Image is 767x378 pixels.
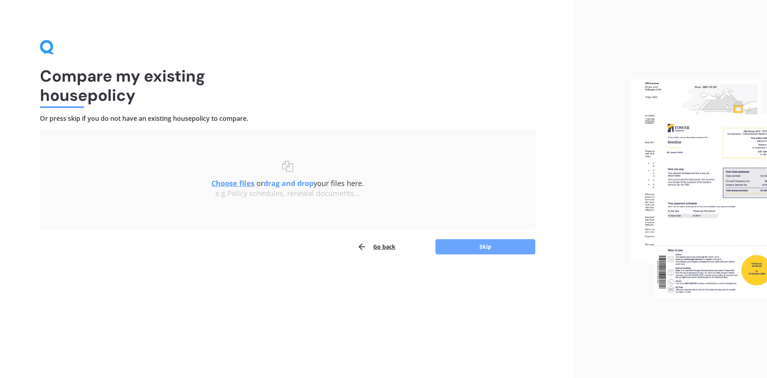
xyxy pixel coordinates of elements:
b: drag and drop [264,178,314,188]
span: or your files here. [211,178,364,188]
div: e.g Policy schedules, renewal documents... [56,189,519,198]
h4: Or press skip if you do not have an existing house policy to compare. [40,114,535,123]
u: Choose files [211,178,254,188]
h1: Compare my existing house policy [40,66,535,105]
button: Go back [357,239,395,255]
button: Skip [435,239,535,254]
img: files.webp [631,79,767,299]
